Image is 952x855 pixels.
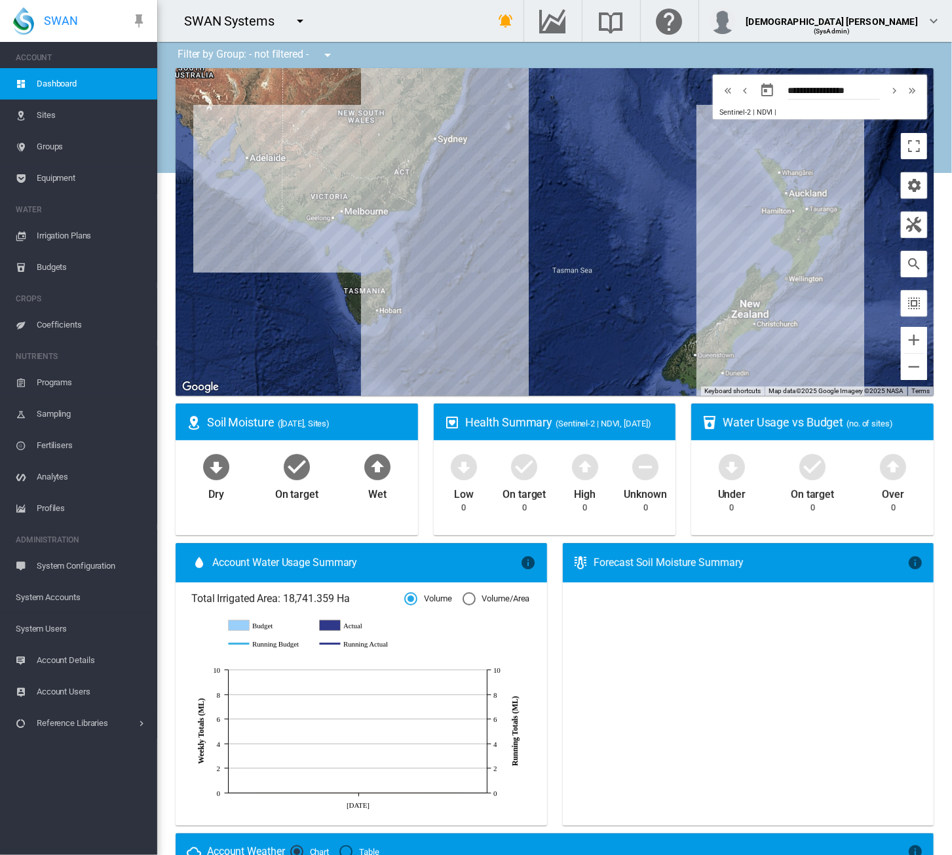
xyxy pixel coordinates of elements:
md-icon: icon-cog [906,178,922,193]
md-icon: icon-information [907,555,923,571]
span: ADMINISTRATION [16,529,147,550]
button: Zoom in [901,327,927,353]
span: (no. of sites) [847,419,893,428]
tspan: 8 [493,691,497,699]
tspan: 10 [493,666,501,674]
md-icon: icon-pin [131,13,147,29]
md-radio-button: Volume/Area [463,593,530,605]
button: Toggle fullscreen view [901,133,927,159]
a: Open this area in Google Maps (opens a new window) [179,379,222,396]
span: Budgets [37,252,147,283]
div: Forecast Soil Moisture Summary [594,556,908,570]
md-icon: Go to the Data Hub [537,13,569,29]
tspan: [DATE] [347,801,370,809]
span: (SysAdmin) [814,28,850,35]
md-icon: icon-chevron-right [888,83,902,98]
span: Analytes [37,461,147,493]
div: 0 [461,502,466,514]
tspan: 8 [217,691,221,699]
div: 0 [643,502,648,514]
div: Dry [208,482,224,502]
button: icon-chevron-double-right [904,83,921,98]
md-icon: icon-checkbox-marked-circle [508,451,540,482]
md-icon: icon-chevron-double-left [721,83,735,98]
span: ACCOUNT [16,47,147,68]
button: icon-menu-down [287,8,313,34]
button: Zoom out [901,354,927,380]
div: On target [275,482,318,502]
span: Dashboard [37,68,147,100]
span: Map data ©2025 Google Imagery ©2025 NASA [769,387,904,394]
div: On target [791,482,834,502]
md-icon: icon-heart-box-outline [444,415,460,430]
div: Over [882,482,904,502]
tspan: 6 [217,715,221,723]
tspan: 4 [217,740,221,748]
span: Profiles [37,493,147,524]
md-icon: icon-bell-ring [499,13,514,29]
md-icon: icon-select-all [906,295,922,311]
md-icon: icon-chevron-down [926,13,942,29]
span: Groups [37,131,147,162]
tspan: Weekly Totals (ML) [197,698,206,764]
md-icon: icon-arrow-down-bold-circle [200,451,232,482]
tspan: Running Totals (ML) [510,696,520,766]
span: Account Water Usage Summary [212,556,521,570]
button: icon-cog [901,172,927,199]
md-icon: icon-magnify [906,256,922,272]
md-icon: icon-checkbox-marked-circle [797,451,828,482]
md-icon: icon-menu-down [320,47,336,63]
button: icon-chevron-left [736,83,753,98]
tspan: 10 [213,666,220,674]
span: ([DATE], Sites) [278,419,330,428]
span: WATER [16,199,147,220]
md-icon: icon-information [521,555,537,571]
button: Keyboard shortcuts [704,387,761,396]
span: Account Users [37,676,147,708]
span: Account Details [37,645,147,676]
button: icon-bell-ring [493,8,520,34]
span: Fertilisers [37,430,147,461]
div: 0 [891,502,896,514]
md-radio-button: Volume [404,593,451,605]
tspan: 0 [217,789,221,797]
img: Google [179,379,222,396]
button: icon-menu-down [315,42,341,68]
span: Coefficients [37,309,147,341]
span: Total Irrigated Area: 18,741.359 Ha [191,592,404,606]
div: Water Usage vs Budget [723,414,923,430]
md-icon: icon-cup-water [702,415,717,430]
div: High [574,482,596,502]
span: (Sentinel-2 | NDVI, [DATE]) [556,419,651,428]
div: Under [718,482,746,502]
span: Sampling [37,398,147,430]
span: | [774,108,776,117]
div: Low [454,482,474,502]
g: Budget [229,620,307,632]
tspan: 0 [493,789,497,797]
span: System Configuration [37,550,147,582]
md-icon: icon-chevron-double-right [905,83,919,98]
span: Irrigation Plans [37,220,147,252]
md-icon: icon-arrow-up-bold-circle [362,451,393,482]
span: NUTRIENTS [16,346,147,367]
button: icon-chevron-right [886,83,904,98]
span: Programs [37,367,147,398]
button: icon-magnify [901,251,927,277]
div: Health Summary [465,414,666,430]
span: Sentinel-2 | NDVI [719,108,772,117]
tspan: 4 [493,740,497,748]
span: Equipment [37,162,147,194]
g: Running Budget [229,638,307,650]
div: Filter by Group: - not filtered - [168,42,345,68]
div: Wet [368,482,387,502]
g: Running Actual [320,638,398,650]
span: Reference Libraries [37,708,136,739]
span: System Users [16,613,147,645]
div: Unknown [624,482,666,502]
md-icon: icon-arrow-up-bold-circle [569,451,601,482]
md-icon: icon-arrow-down-bold-circle [448,451,480,482]
button: icon-select-all [901,290,927,316]
span: System Accounts [16,582,147,613]
span: CROPS [16,288,147,309]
